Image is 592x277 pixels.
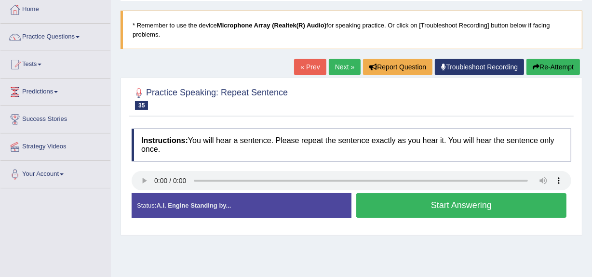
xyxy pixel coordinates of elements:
[132,129,571,161] h4: You will hear a sentence. Please repeat the sentence exactly as you hear it. You will hear the se...
[526,59,580,75] button: Re-Attempt
[329,59,361,75] a: Next »
[0,79,110,103] a: Predictions
[294,59,326,75] a: « Prev
[156,202,231,209] strong: A.I. Engine Standing by...
[356,193,566,218] button: Start Answering
[0,24,110,48] a: Practice Questions
[0,133,110,158] a: Strategy Videos
[217,22,326,29] b: Microphone Array (Realtek(R) Audio)
[121,11,582,49] blockquote: * Remember to use the device for speaking practice. Or click on [Troubleshoot Recording] button b...
[0,161,110,185] a: Your Account
[0,106,110,130] a: Success Stories
[135,101,148,110] span: 35
[0,51,110,75] a: Tests
[141,136,188,145] b: Instructions:
[132,193,351,218] div: Status:
[435,59,524,75] a: Troubleshoot Recording
[363,59,432,75] button: Report Question
[132,86,288,110] h2: Practice Speaking: Repeat Sentence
